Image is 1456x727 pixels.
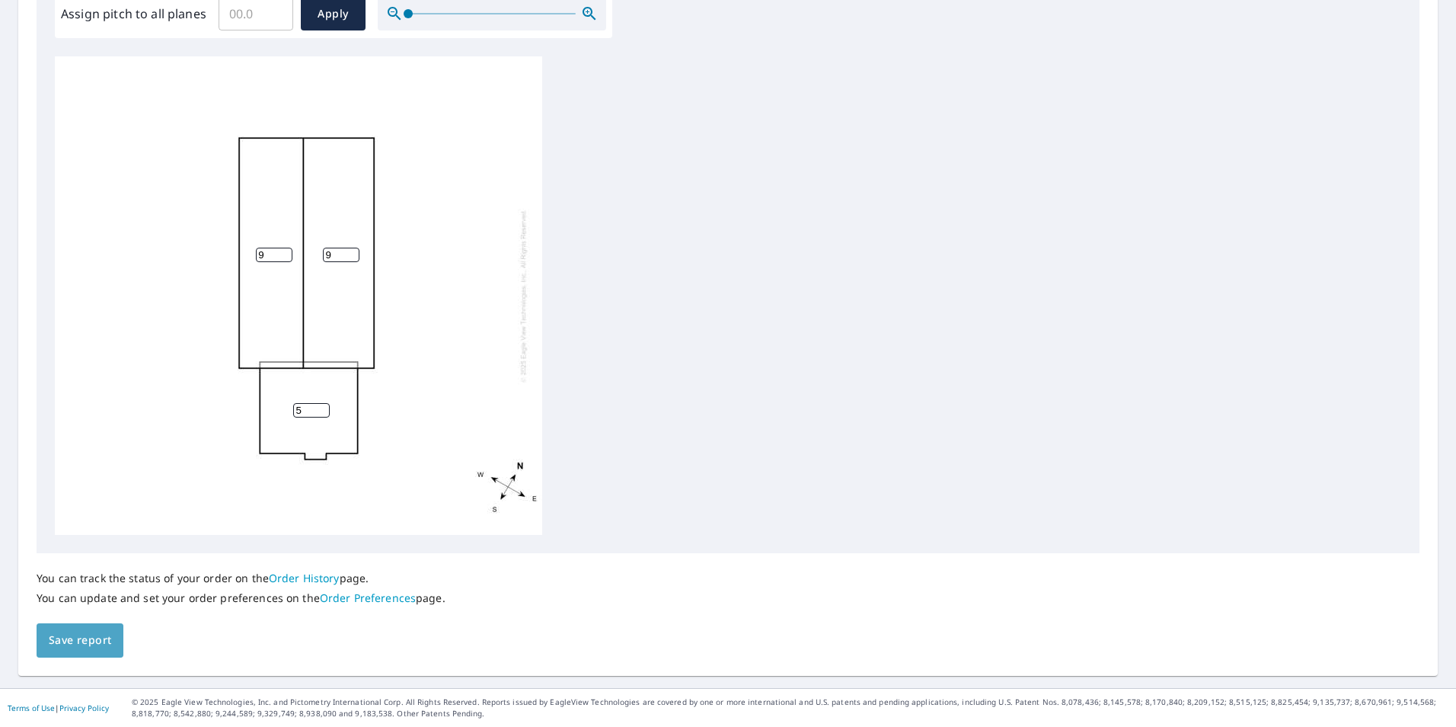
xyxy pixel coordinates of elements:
span: Save report [49,631,111,650]
a: Order Preferences [320,591,416,605]
a: Privacy Policy [59,703,109,713]
a: Terms of Use [8,703,55,713]
p: © 2025 Eagle View Technologies, Inc. and Pictometry International Corp. All Rights Reserved. Repo... [132,697,1448,719]
p: You can track the status of your order on the page. [37,572,445,585]
p: | [8,703,109,713]
span: Apply [313,5,353,24]
label: Assign pitch to all planes [61,5,206,23]
button: Save report [37,623,123,658]
a: Order History [269,571,340,585]
p: You can update and set your order preferences on the page. [37,591,445,605]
